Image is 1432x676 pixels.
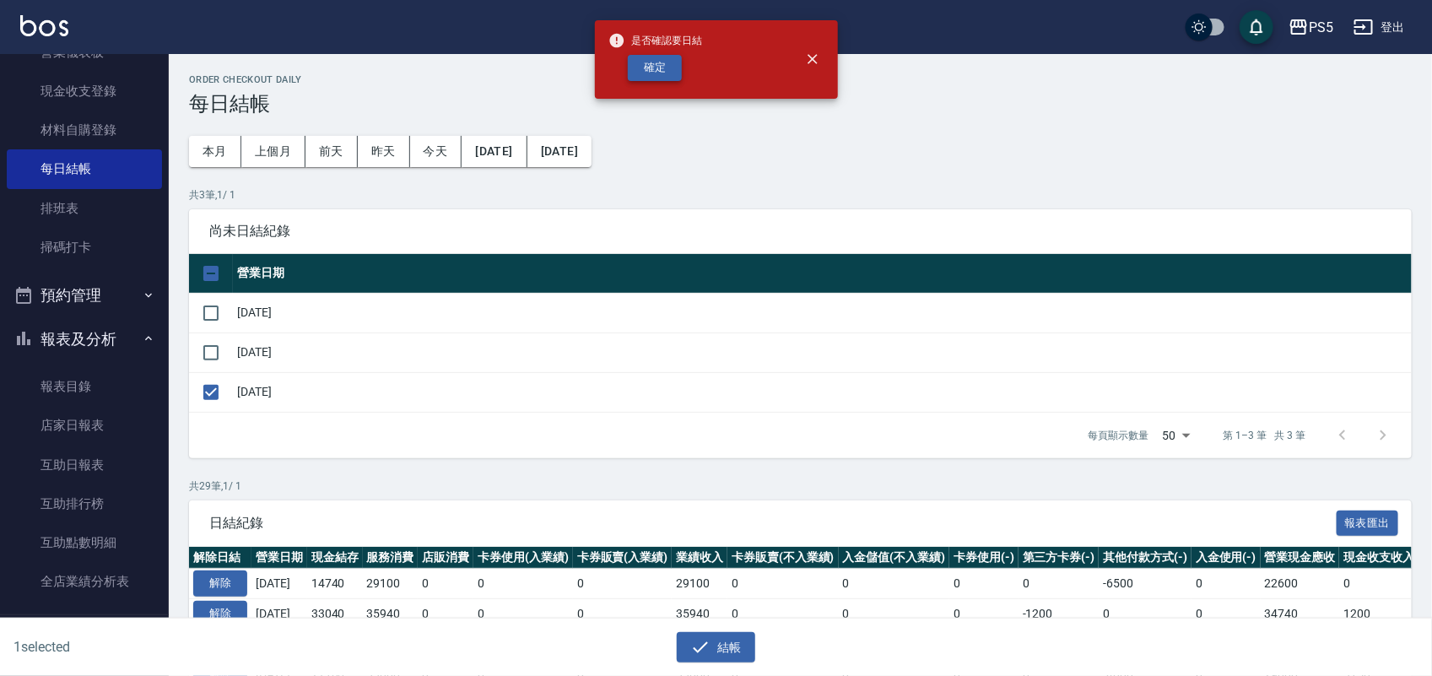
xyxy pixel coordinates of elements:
[233,254,1412,294] th: 營業日期
[193,601,247,627] button: 解除
[949,547,1019,569] th: 卡券使用(-)
[794,41,831,78] button: close
[7,446,162,484] a: 互助日報表
[608,32,703,49] span: 是否確認要日結
[473,599,573,630] td: 0
[1192,547,1261,569] th: 入金使用(-)
[672,569,727,599] td: 29100
[1347,12,1412,43] button: 登出
[14,636,354,657] h6: 1 selected
[305,136,358,167] button: 前天
[189,187,1412,203] p: 共 3 筆, 1 / 1
[7,367,162,406] a: 報表目錄
[233,293,1412,333] td: [DATE]
[418,547,473,569] th: 店販消費
[20,15,68,36] img: Logo
[1339,599,1418,630] td: 1200
[7,602,162,641] a: 設計師日報表
[1337,514,1399,530] a: 報表匯出
[473,547,573,569] th: 卡券使用(入業績)
[1224,428,1305,443] p: 第 1–3 筆 共 3 筆
[7,523,162,562] a: 互助點數明細
[1339,547,1418,569] th: 現金收支收入
[573,547,673,569] th: 卡券販賣(入業績)
[1339,569,1418,599] td: 0
[1261,569,1340,599] td: 22600
[193,571,247,597] button: 解除
[7,149,162,188] a: 每日結帳
[7,273,162,317] button: 預約管理
[410,136,462,167] button: 今天
[1282,10,1340,45] button: PS5
[7,406,162,445] a: 店家日報表
[209,223,1391,240] span: 尚未日結紀錄
[672,547,727,569] th: 業績收入
[527,136,592,167] button: [DATE]
[628,55,682,81] button: 確定
[1309,17,1333,38] div: PS5
[839,599,950,630] td: 0
[307,569,363,599] td: 14740
[1019,569,1100,599] td: 0
[949,569,1019,599] td: 0
[7,484,162,523] a: 互助排行榜
[251,569,307,599] td: [DATE]
[727,599,839,630] td: 0
[233,372,1412,412] td: [DATE]
[573,599,673,630] td: 0
[189,136,241,167] button: 本月
[363,547,419,569] th: 服務消費
[1192,569,1261,599] td: 0
[677,632,755,663] button: 結帳
[1156,413,1197,458] div: 50
[251,599,307,630] td: [DATE]
[418,599,473,630] td: 0
[307,547,363,569] th: 現金結存
[1019,599,1100,630] td: -1200
[1337,511,1399,537] button: 報表匯出
[727,569,839,599] td: 0
[189,74,1412,85] h2: Order checkout daily
[473,569,573,599] td: 0
[418,569,473,599] td: 0
[363,569,419,599] td: 29100
[209,515,1337,532] span: 日結紀錄
[1099,599,1192,630] td: 0
[839,547,950,569] th: 入金儲值(不入業績)
[241,136,305,167] button: 上個月
[7,189,162,228] a: 排班表
[7,317,162,361] button: 報表及分析
[358,136,410,167] button: 昨天
[1192,599,1261,630] td: 0
[1099,547,1192,569] th: 其他付款方式(-)
[949,599,1019,630] td: 0
[1261,599,1340,630] td: 34740
[189,479,1412,494] p: 共 29 筆, 1 / 1
[233,333,1412,372] td: [DATE]
[1089,428,1149,443] p: 每頁顯示數量
[7,562,162,601] a: 全店業績分析表
[189,92,1412,116] h3: 每日結帳
[727,547,839,569] th: 卡券販賣(不入業績)
[363,599,419,630] td: 35940
[7,228,162,267] a: 掃碼打卡
[1261,547,1340,569] th: 營業現金應收
[1019,547,1100,569] th: 第三方卡券(-)
[189,547,251,569] th: 解除日結
[672,599,727,630] td: 35940
[251,547,307,569] th: 營業日期
[1099,569,1192,599] td: -6500
[1240,10,1273,44] button: save
[839,569,950,599] td: 0
[573,569,673,599] td: 0
[7,72,162,111] a: 現金收支登錄
[462,136,527,167] button: [DATE]
[307,599,363,630] td: 33040
[7,111,162,149] a: 材料自購登錄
